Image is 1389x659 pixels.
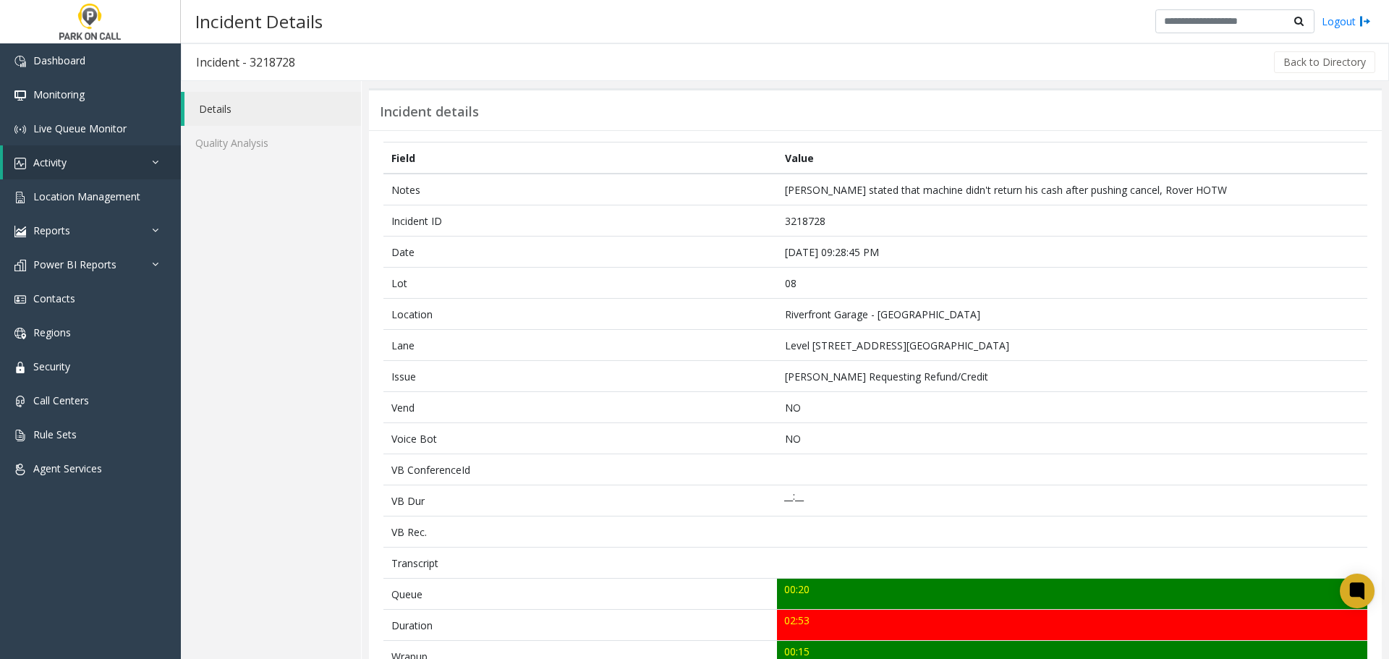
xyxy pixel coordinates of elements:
[33,224,70,237] span: Reports
[777,143,1367,174] th: Value
[1274,51,1375,73] button: Back to Directory
[14,226,26,237] img: 'icon'
[777,579,1367,610] td: 00:20
[14,192,26,203] img: 'icon'
[383,579,777,610] td: Queue
[383,454,777,485] td: VB ConferenceId
[33,326,71,339] span: Regions
[777,237,1367,268] td: [DATE] 09:28:45 PM
[14,396,26,407] img: 'icon'
[14,294,26,305] img: 'icon'
[14,464,26,475] img: 'icon'
[33,258,116,271] span: Power BI Reports
[182,46,310,79] h3: Incident - 3218728
[777,485,1367,516] td: __:__
[383,268,777,299] td: Lot
[383,485,777,516] td: VB Dur
[380,104,479,120] h3: Incident details
[777,268,1367,299] td: 08
[184,92,361,126] a: Details
[181,126,361,160] a: Quality Analysis
[383,205,777,237] td: Incident ID
[777,174,1367,205] td: [PERSON_NAME] stated that machine didn't return his cash after pushing cancel, Rover HOTW
[383,516,777,548] td: VB Rec.
[383,174,777,205] td: Notes
[1322,14,1371,29] a: Logout
[33,190,140,203] span: Location Management
[777,610,1367,641] td: 02:53
[383,548,777,579] td: Transcript
[777,361,1367,392] td: [PERSON_NAME] Requesting Refund/Credit
[14,260,26,271] img: 'icon'
[777,205,1367,237] td: 3218728
[188,4,330,39] h3: Incident Details
[33,88,85,101] span: Monitoring
[14,430,26,441] img: 'icon'
[383,299,777,330] td: Location
[14,56,26,67] img: 'icon'
[383,392,777,423] td: Vend
[33,122,127,135] span: Live Queue Monitor
[14,328,26,339] img: 'icon'
[777,299,1367,330] td: Riverfront Garage - [GEOGRAPHIC_DATA]
[383,143,777,174] th: Field
[383,237,777,268] td: Date
[33,156,67,169] span: Activity
[383,423,777,454] td: Voice Bot
[33,394,89,407] span: Call Centers
[14,90,26,101] img: 'icon'
[33,54,85,67] span: Dashboard
[777,330,1367,361] td: Level [STREET_ADDRESS][GEOGRAPHIC_DATA]
[1359,14,1371,29] img: logout
[33,360,70,373] span: Security
[785,400,1360,415] p: NO
[14,362,26,373] img: 'icon'
[33,462,102,475] span: Agent Services
[33,292,75,305] span: Contacts
[14,124,26,135] img: 'icon'
[3,145,181,179] a: Activity
[33,428,77,441] span: Rule Sets
[383,330,777,361] td: Lane
[14,158,26,169] img: 'icon'
[383,361,777,392] td: Issue
[383,610,777,641] td: Duration
[785,431,1360,446] p: NO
